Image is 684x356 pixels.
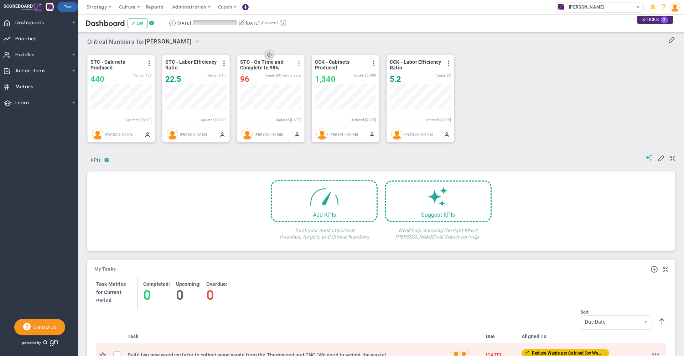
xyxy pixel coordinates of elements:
span: Suggestions (AI Feature) [646,154,653,161]
span: 5.2 [390,75,401,84]
h4: Task Metrics [96,281,126,287]
img: 31520.Company.photo [556,2,565,11]
span: Contact Us [31,325,56,330]
span: Period [96,298,112,303]
h4: Upcoming: [176,281,201,287]
span: 98% and greater [276,73,301,77]
span: 22.5 [165,75,182,84]
span: My Tasks [94,267,116,272]
span: Edit My KPIs [658,154,665,161]
a: My Tasks [94,267,116,272]
div: Add KPIs [272,211,377,218]
span: select [191,36,203,48]
span: [PERSON_NAME] [105,132,134,136]
span: Critical Numbers for [87,36,205,49]
span: Learn [15,95,29,110]
span: Target: [353,73,364,77]
span: Manually Updated [294,131,300,137]
div: Sort [581,310,652,315]
img: Vic VanderVeen [167,129,178,140]
span: Manually Updated [369,131,375,137]
span: CCK - Labor Efficiency Ratio [390,59,441,70]
span: STC - Cabinets Produced [90,59,142,70]
span: Updated [DATE] [351,118,376,122]
span: Priorities [15,31,37,46]
span: Action Items [15,63,46,78]
span: Administration [172,4,206,10]
span: Reduce Waste per Cabinet (by Weight of Waste Bin) from 35.9 to 30.6 [530,351,669,356]
div: Period Progress: 1% Day 1 of 91 with 90 remaining. [193,20,237,25]
span: Target: [134,73,144,77]
span: [PERSON_NAME] [180,132,208,136]
span: Click and drag to reorder [266,51,272,57]
span: Due Date [581,316,639,328]
span: Huddles [15,47,35,62]
h4: Need help choosing the right KPIs? [PERSON_NAME]'s AI Coach can help. [385,222,492,240]
span: [PERSON_NAME] [145,37,191,46]
span: Metrics [15,79,33,94]
span: 440 [90,75,104,84]
div: Powered by Align [14,337,88,348]
span: 23 [447,73,451,77]
h4: 0 [176,287,201,303]
span: Updated [DATE] [126,118,152,122]
span: Coach [218,4,232,10]
h4: Completed: [143,281,170,287]
span: Edit or Add Critical Numbers [668,36,675,43]
span: [PERSON_NAME] [404,132,433,136]
span: Target: [264,73,275,77]
img: 200285.Person.photo [670,2,680,12]
h4: Overdue: [206,281,227,287]
span: 1,340 [315,75,336,84]
span: 2 [660,16,668,23]
div: Suggest KPIs [386,211,491,218]
span: Strategy [87,4,107,10]
span: Updated [DATE] [201,118,227,122]
span: for Current [96,289,121,295]
span: 96 [240,75,249,84]
th: Due [483,330,519,344]
span: select [633,2,643,12]
span: KPIs [87,155,104,166]
span: [PERSON_NAME] [255,132,283,136]
button: Go to previous period [169,20,176,26]
span: 80,000 [364,73,376,77]
span: STC - On Time and Complete to 98% [240,59,292,70]
span: select [639,316,652,329]
h4: Track your most important Priorities, Targets, and Critical Numbers [271,222,378,240]
span: CCK - Cabinets Produced [315,59,367,70]
span: Updated [DATE] [276,118,301,122]
button: KPIs [87,155,104,167]
span: [PERSON_NAME] [330,132,358,136]
th: Aligned To [519,330,623,344]
div: [DATE] [246,20,259,26]
span: Culture [119,4,136,10]
th: Task [125,330,447,344]
h4: 0 [206,287,227,303]
span: Target: [435,73,446,77]
span: Target: [207,73,218,77]
span: Manually Updated [444,131,450,137]
span: STC - Labor Efficiency Ratio [165,59,217,70]
img: Capilla José [316,129,328,140]
div: [DATE] [177,20,191,26]
span: [PERSON_NAME] [565,2,604,12]
img: Vic VanderVeen [242,129,253,140]
span: (Current) [261,20,278,26]
span: Updated [DATE] [425,118,451,122]
span: 450 [145,73,152,77]
span: Dashboards [15,15,44,30]
div: STUCKS [637,16,673,24]
h4: 0 [143,287,170,303]
span: Manually Updated [145,131,150,137]
span: 24.5 [219,73,227,77]
img: Vic VanderVeen [92,129,103,140]
span: Dashboard [85,19,125,28]
button: Edit [128,18,147,28]
span: Manually Updated [219,131,225,137]
button: Go to next period [280,20,286,26]
img: Capilla José [391,129,403,140]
